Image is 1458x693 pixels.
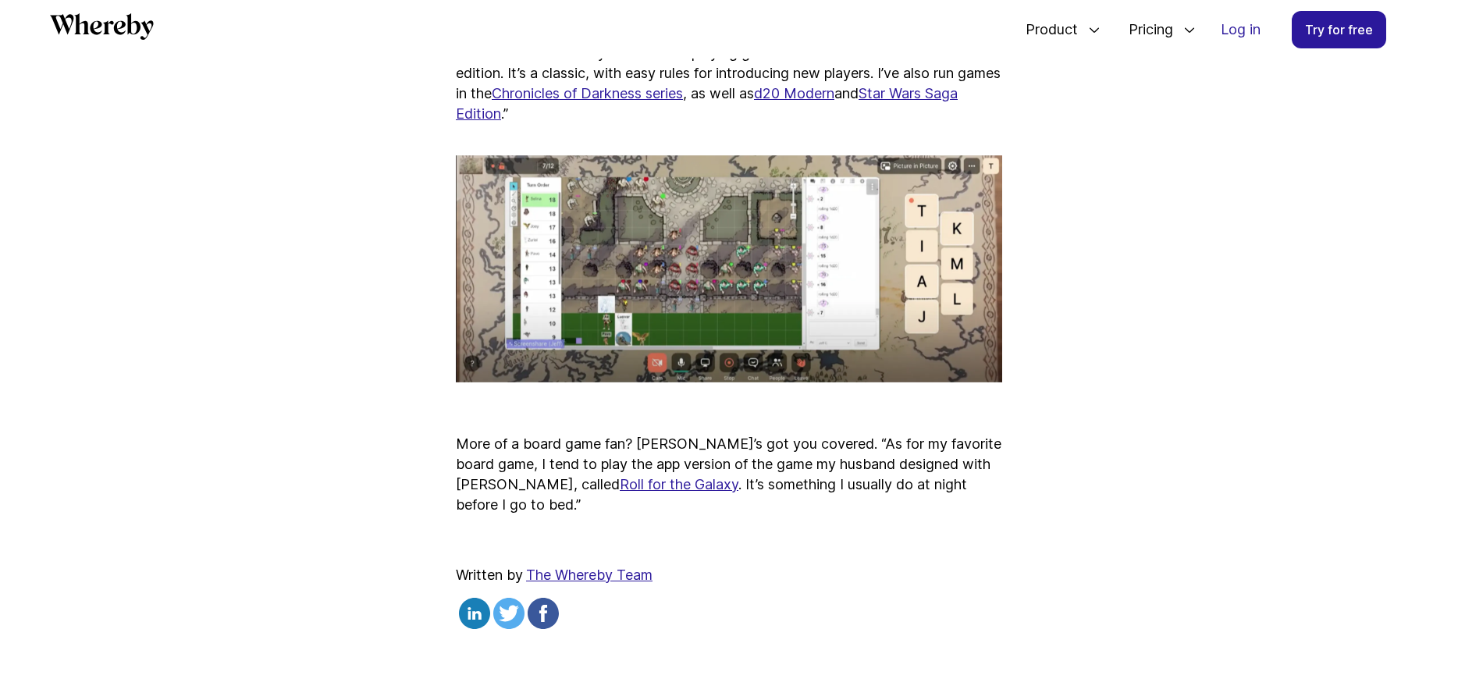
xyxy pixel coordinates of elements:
[1010,4,1082,55] span: Product
[456,414,1002,515] p: More of a board game fan? [PERSON_NAME]’s got you covered. “As for my favorite board game, I tend...
[50,13,154,40] svg: Whereby
[459,598,490,629] img: linkedin
[754,85,834,101] a: d20 Modern
[456,565,1002,634] div: Written by
[493,598,525,629] img: twitter
[456,85,958,122] a: Star Wars Saga Edition
[1208,12,1273,48] a: Log in
[620,476,738,492] a: Roll for the Galaxy
[492,85,683,101] a: Chronicles of Darkness series
[456,23,1002,124] p: Naturally, we couldn’t let [PERSON_NAME] leave without sharing some hot gaming recommendations. “...
[528,598,559,629] img: facebook
[1113,4,1177,55] span: Pricing
[526,567,653,583] a: The Whereby Team
[50,13,154,45] a: Whereby
[1292,11,1386,48] a: Try for free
